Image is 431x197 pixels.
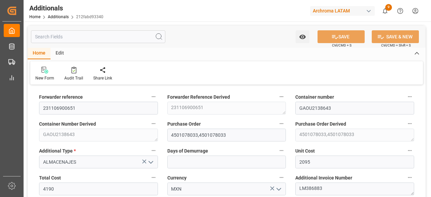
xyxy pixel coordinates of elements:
span: Unit Cost [295,147,315,155]
span: Forwarder reference [39,94,83,101]
button: Unit Cost [405,146,414,155]
span: Purchase Order Derived [295,121,346,128]
button: Help Center [393,3,408,19]
button: Container Number Derived [149,119,158,128]
textarea: 4501078033,4501078033 [295,129,414,141]
span: Container number [295,94,334,101]
span: 9 [385,4,392,11]
button: SAVE & NEW [372,30,419,43]
button: show 9 new notifications [377,3,393,19]
div: New Form [35,75,54,81]
input: Search Fields [31,30,165,43]
button: Purchase Order [277,119,286,128]
span: Currency [167,174,187,182]
span: Ctrl/CMD + S [332,43,352,48]
div: Additionals [29,3,103,13]
button: SAVE [318,30,365,43]
span: Forwarder Reference Derived [167,94,230,101]
span: Ctrl/CMD + Shift + S [381,43,411,48]
span: Days of Demurrage [167,147,208,155]
div: Edit [51,48,69,59]
textarea: GAOU2138643 [39,129,158,141]
span: Container Number Derived [39,121,96,128]
button: Purchase Order Derived [405,119,414,128]
button: Days of Demurrage [277,146,286,155]
button: Total Cost [149,173,158,182]
button: open menu [273,184,284,194]
span: Purchase Order [167,121,201,128]
span: Total Cost [39,174,61,182]
button: Currency [277,173,286,182]
div: Share Link [93,75,112,81]
a: Home [29,14,40,19]
textarea: 231106900651 [167,102,286,114]
button: Additional Type * [149,146,158,155]
span: Additional Invoice Number [295,174,352,182]
button: open menu [145,157,155,167]
a: Additionals [48,14,69,19]
button: Additional Invoice Number [405,173,414,182]
textarea: LM386883 [295,183,414,195]
div: Home [28,48,51,59]
button: open menu [296,30,309,43]
button: Forwarder Reference Derived [277,92,286,101]
div: Archroma LATAM [310,6,375,16]
span: Additional Type [39,147,76,155]
button: Forwarder reference [149,92,158,101]
button: Archroma LATAM [310,4,377,17]
button: Container number [405,92,414,101]
div: Audit Trail [64,75,83,81]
